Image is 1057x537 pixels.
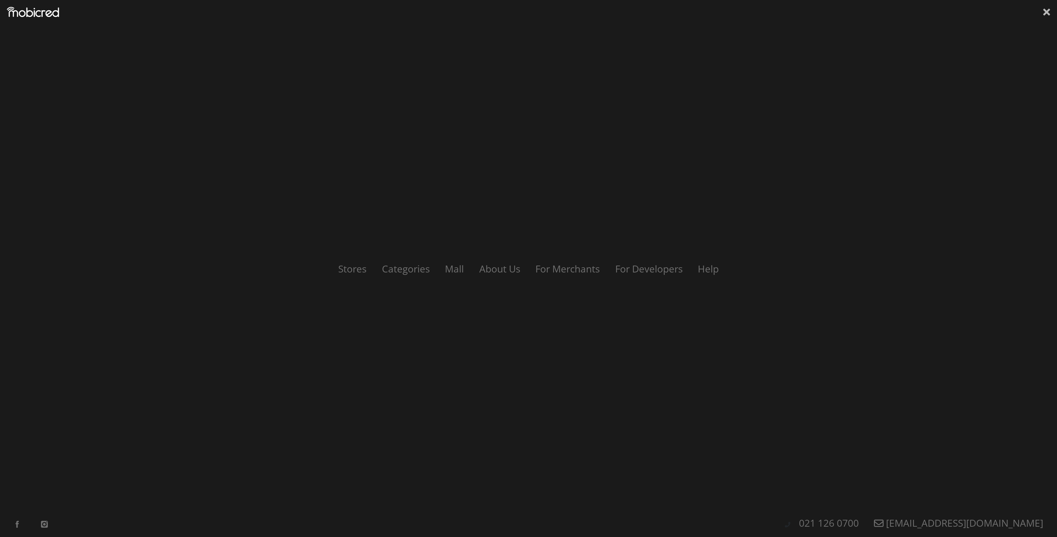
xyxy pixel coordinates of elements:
[7,7,59,17] img: Mobicred
[375,262,437,275] a: Categories
[438,262,471,275] a: Mall
[792,516,866,529] a: 021 126 0700
[331,262,373,275] a: Stores
[472,262,527,275] a: About Us
[691,262,726,275] a: Help
[528,262,607,275] a: For Merchants
[608,262,689,275] a: For Developers
[867,516,1050,529] a: [EMAIL_ADDRESS][DOMAIN_NAME]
